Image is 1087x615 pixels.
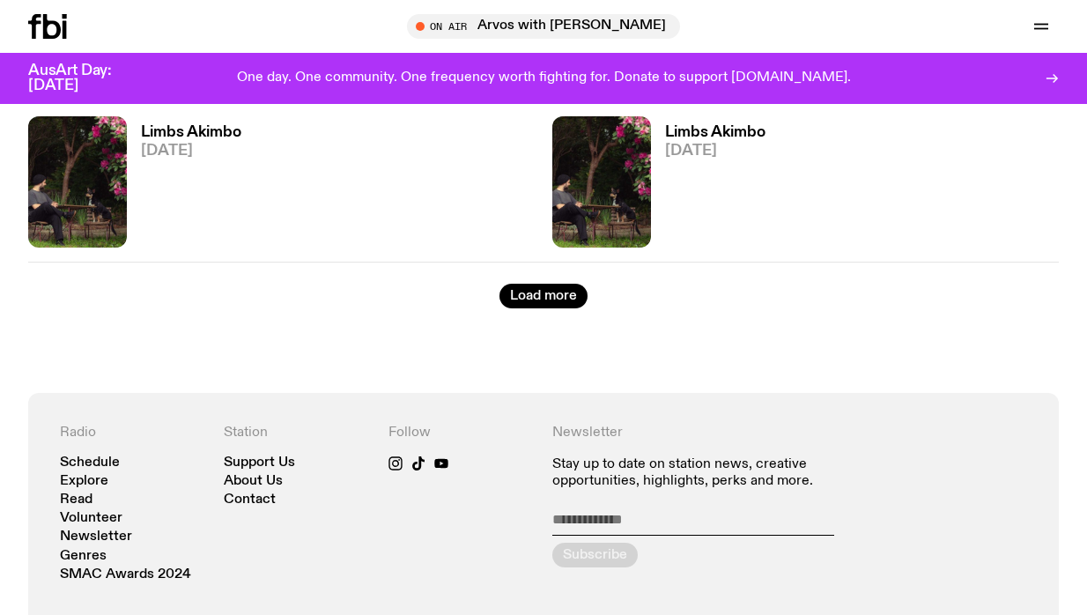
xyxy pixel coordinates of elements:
[60,456,120,470] a: Schedule
[237,70,851,86] p: One day. One community. One frequency worth fighting for. Donate to support [DOMAIN_NAME].
[552,116,651,248] img: Jackson sits at an outdoor table, legs crossed and gazing at a black and brown dog also sitting a...
[224,475,283,488] a: About Us
[60,568,191,582] a: SMAC Awards 2024
[60,530,132,544] a: Newsletter
[224,456,295,470] a: Support Us
[141,125,241,140] h3: Limbs Akimbo
[127,125,241,248] a: Limbs Akimbo[DATE]
[407,14,680,39] button: On AirArvos with [PERSON_NAME]
[224,493,276,507] a: Contact
[665,125,765,140] h3: Limbs Akimbo
[552,543,638,567] button: Subscribe
[28,63,141,93] h3: AusArt Day: [DATE]
[60,550,107,563] a: Genres
[60,493,92,507] a: Read
[499,284,588,308] button: Load more
[651,125,765,248] a: Limbs Akimbo[DATE]
[60,512,122,525] a: Volunteer
[388,425,535,441] h4: Follow
[665,144,765,159] span: [DATE]
[141,144,241,159] span: [DATE]
[552,456,863,490] p: Stay up to date on station news, creative opportunities, highlights, perks and more.
[552,425,863,441] h4: Newsletter
[60,475,108,488] a: Explore
[28,116,127,248] img: Jackson sits at an outdoor table, legs crossed and gazing at a black and brown dog also sitting a...
[224,425,370,441] h4: Station
[60,425,206,441] h4: Radio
